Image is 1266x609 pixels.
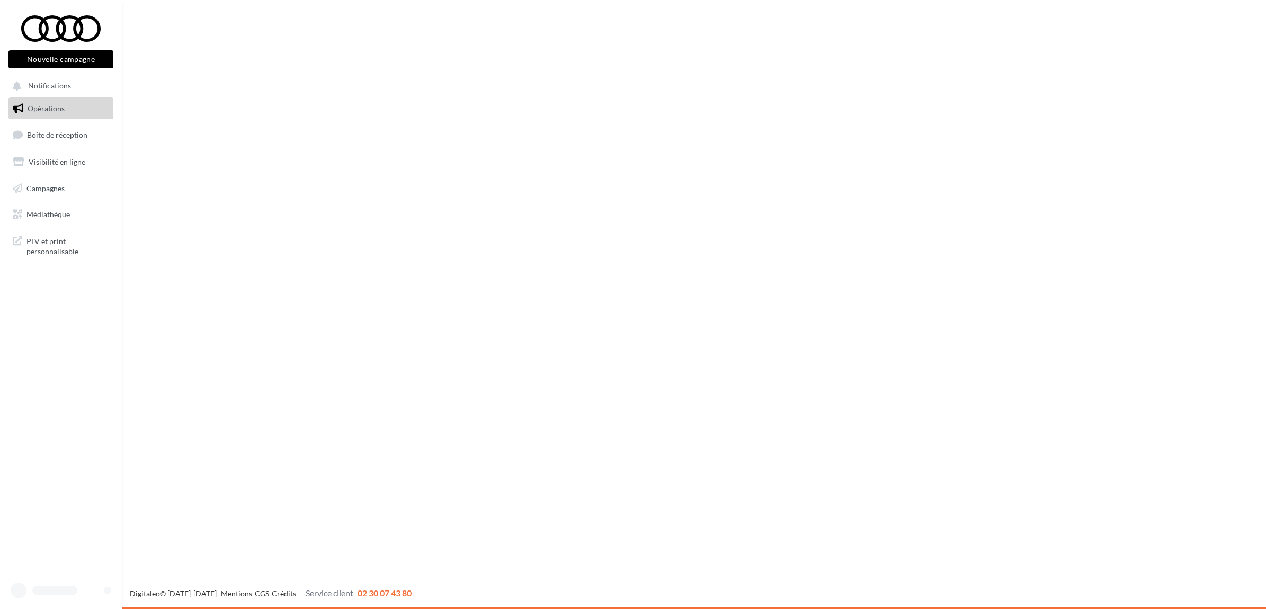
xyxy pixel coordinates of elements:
span: © [DATE]-[DATE] - - - [130,589,412,598]
a: Médiathèque [6,203,115,226]
a: Opérations [6,97,115,120]
button: Nouvelle campagne [8,50,113,68]
a: PLV et print personnalisable [6,230,115,261]
span: Boîte de réception [27,130,87,139]
span: Campagnes [26,183,65,192]
a: Visibilité en ligne [6,151,115,173]
a: CGS [255,589,269,598]
a: Campagnes [6,177,115,200]
span: PLV et print personnalisable [26,234,109,257]
span: Opérations [28,104,65,113]
a: Crédits [272,589,296,598]
span: Service client [306,588,353,598]
a: Boîte de réception [6,123,115,146]
a: Digitaleo [130,589,160,598]
span: Médiathèque [26,210,70,219]
span: 02 30 07 43 80 [358,588,412,598]
span: Notifications [28,82,71,91]
a: Mentions [221,589,252,598]
span: Visibilité en ligne [29,157,85,166]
